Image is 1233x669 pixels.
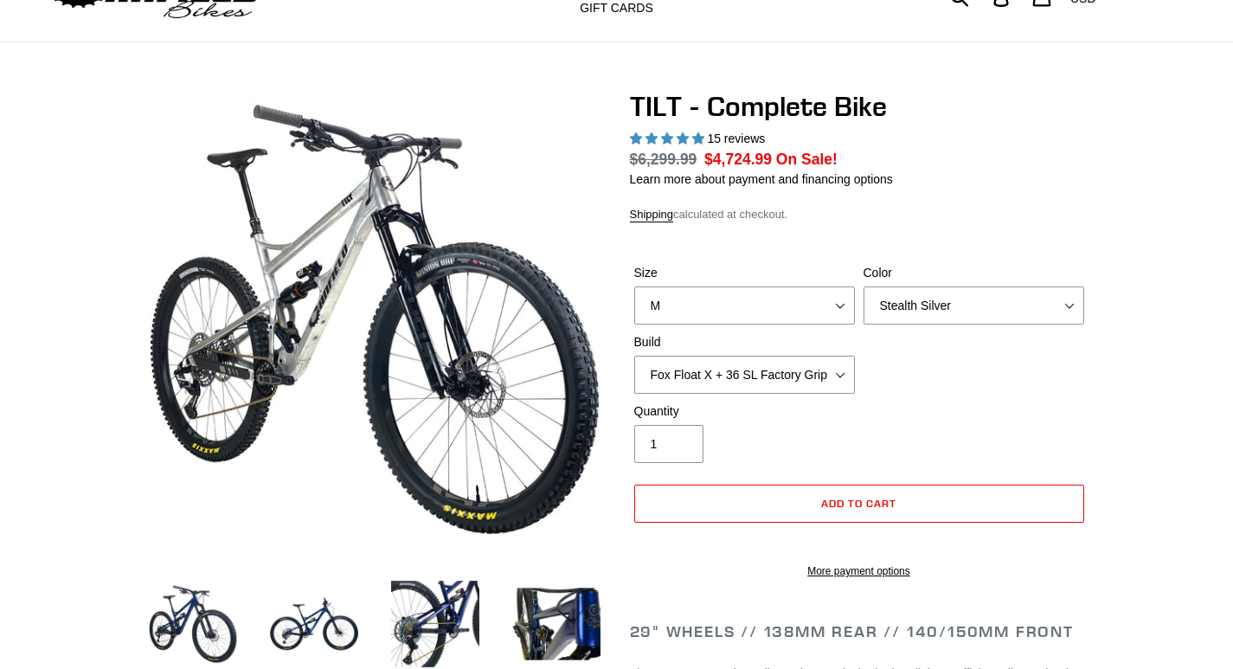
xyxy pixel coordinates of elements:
s: $6,299.99 [630,151,697,168]
label: Build [634,333,855,351]
span: $4,724.99 [704,151,772,168]
label: Size [634,264,855,282]
button: Add to cart [634,485,1084,523]
span: Add to cart [821,497,896,510]
span: 5.00 stars [630,132,708,145]
span: GIFT CARDS [580,1,653,16]
a: Shipping [630,208,674,222]
h2: 29" Wheels // 138mm Rear // 140/150mm Front [630,622,1089,641]
a: More payment options [634,563,1084,579]
div: calculated at checkout. [630,206,1089,223]
h1: TILT - Complete Bike [630,90,1089,123]
label: Color [864,264,1084,282]
span: On Sale! [776,148,838,170]
a: Learn more about payment and financing options [630,172,893,186]
span: 15 reviews [707,132,765,145]
label: Quantity [634,402,855,421]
